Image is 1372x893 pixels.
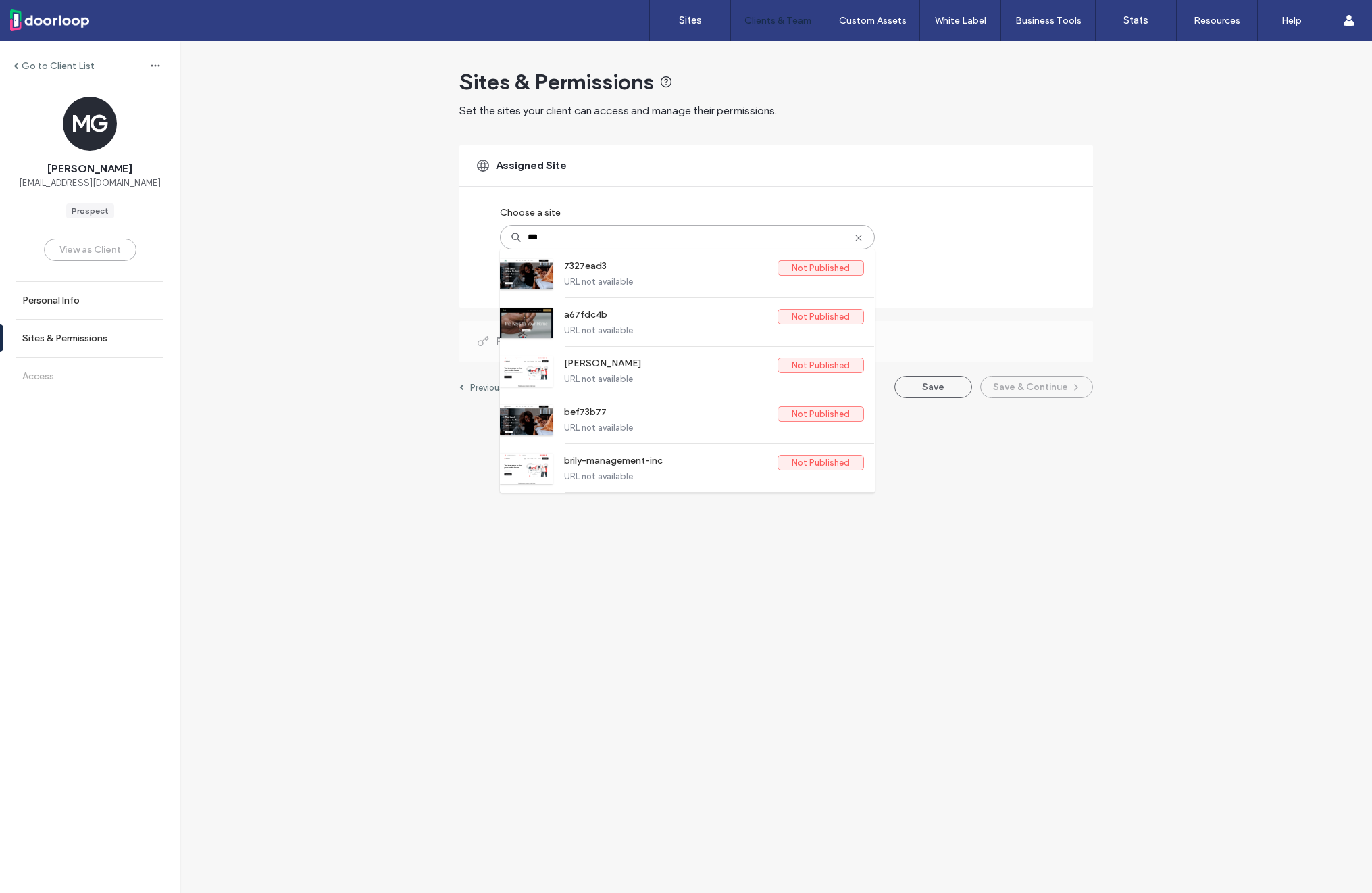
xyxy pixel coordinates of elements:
[459,382,504,393] a: Previous
[564,260,778,276] label: 7327ead3
[31,9,59,22] span: Help
[679,14,702,26] label: Sites
[935,15,986,26] label: White Label
[778,406,864,422] label: Not Published
[1123,14,1148,26] label: Stats
[22,295,80,306] label: Personal Info
[778,358,864,373] label: Not Published
[459,104,777,117] span: Set the sites your client can access and manage their permissions.
[500,249,720,274] label: Don't have a site for this client yet?
[564,406,778,423] label: bef73b77
[72,205,109,217] div: Prospect
[744,15,811,26] label: Clients & Team
[778,309,864,324] label: Not Published
[22,370,54,382] label: Access
[894,376,972,398] button: Save
[564,358,778,374] label: [PERSON_NAME]
[1015,15,1082,26] label: Business Tools
[778,260,864,276] label: Not Published
[778,455,864,470] label: Not Published
[470,383,504,393] label: Previous
[47,162,132,176] span: [PERSON_NAME]
[63,97,117,151] div: MG
[22,333,107,344] label: Sites & Permissions
[564,471,864,481] label: URL not available
[22,60,95,72] label: Go to Client List
[564,276,864,287] label: URL not available
[459,68,654,95] span: Sites & Permissions
[1194,15,1240,26] label: Resources
[839,15,907,26] label: Custom Assets
[564,325,864,335] label: URL not available
[564,309,778,325] label: a67fdc4b
[564,423,864,433] label: URL not available
[19,176,161,190] span: [EMAIL_ADDRESS][DOMAIN_NAME]
[1281,15,1302,26] label: Help
[564,455,778,471] label: brily-management-inc
[496,334,559,349] span: Permissions
[500,200,561,225] label: Choose a site
[496,158,567,173] span: Assigned Site
[564,374,864,384] label: URL not available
